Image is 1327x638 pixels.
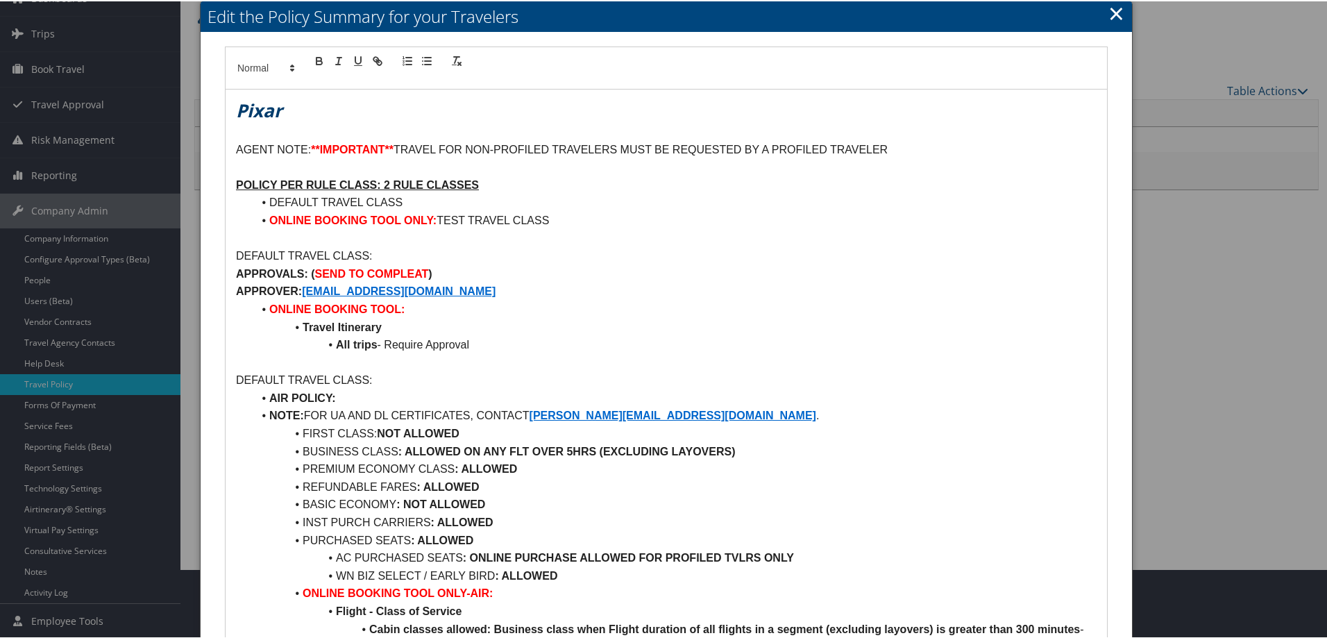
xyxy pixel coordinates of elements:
[253,512,1097,530] li: INST PURCH CARRIERS
[253,494,1097,512] li: BASIC ECONOMY
[269,213,437,225] strong: ONLINE BOOKING TOOL ONLY:
[253,423,1097,442] li: FIRST CLASS:
[303,586,493,598] strong: ONLINE BOOKING TOOL ONLY-AIR:
[495,569,557,580] strong: : ALLOWED
[302,284,496,296] a: [EMAIL_ADDRESS][DOMAIN_NAME]
[253,405,1097,423] li: FOR UA AND DL CERTIFICATES, CONTACT .
[315,267,429,278] strong: SEND TO COMPLEAT
[530,408,816,420] a: [PERSON_NAME][EMAIL_ADDRESS][DOMAIN_NAME]
[253,530,1097,548] li: PURCHASED SEATS
[236,370,1097,388] p: DEFAULT TRAVEL CLASS:
[377,426,459,438] strong: NOT ALLOWED
[236,178,479,190] u: POLICY PER RULE CLASS: 2 RULE CLASSES
[253,477,1097,495] li: REFUNDABLE FARES
[336,604,462,616] strong: Flight - Class of Service
[253,210,1097,228] li: TEST TRAVEL CLASS
[463,551,794,562] strong: : ONLINE PURCHASE ALLOWED FOR PROFILED TVLRS ONLY
[236,246,1097,264] p: DEFAULT TRAVEL CLASS:
[398,444,736,456] strong: : ALLOWED ON ANY FLT OVER 5HRS (EXCLUDING LAYOVERS)
[431,515,493,527] strong: : ALLOWED
[253,335,1097,353] li: - Require Approval
[411,533,473,545] strong: : ALLOWED
[269,391,336,403] strong: AIR POLICY:
[253,442,1097,460] li: BUSINESS CLASS
[455,462,517,473] strong: : ALLOWED
[303,320,382,332] strong: Travel Itinerary
[416,480,479,492] strong: : ALLOWED
[311,267,314,278] strong: (
[253,192,1097,210] li: DEFAULT TRAVEL CLASS
[236,284,302,296] strong: APPROVER:
[253,566,1097,584] li: WN BIZ SELECT / EARLY BIRD
[269,302,405,314] strong: ONLINE BOOKING TOOL:
[336,337,378,349] strong: All trips
[236,267,308,278] strong: APPROVALS:
[236,140,1097,158] p: AGENT NOTE: TRAVEL FOR NON-PROFILED TRAVELERS MUST BE REQUESTED BY A PROFILED TRAVELER
[396,497,485,509] strong: : NOT ALLOWED
[253,548,1097,566] li: AC PURCHASED SEATS
[369,622,1080,634] strong: Cabin classes allowed: Business class when Flight duration of all flights in a segment (excluding...
[428,267,432,278] strong: )
[253,459,1097,477] li: PREMIUM ECONOMY CLASS
[236,96,282,121] em: Pixar
[269,408,304,420] strong: NOTE:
